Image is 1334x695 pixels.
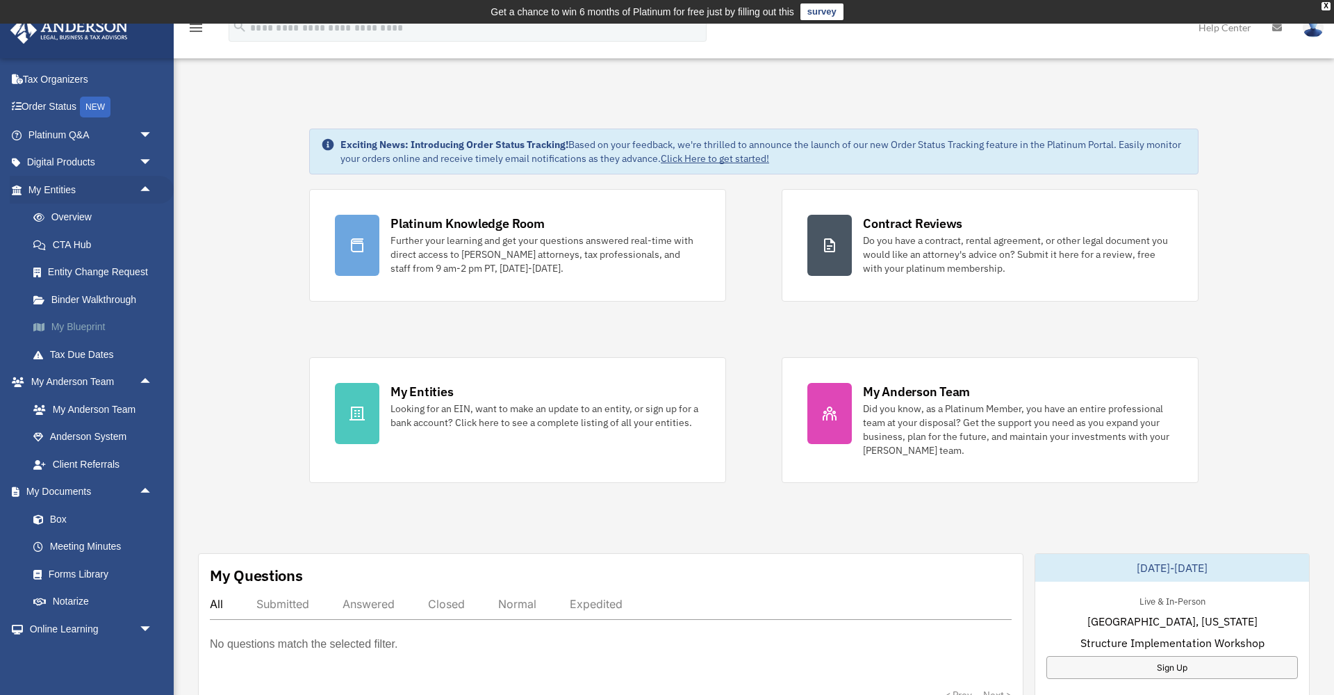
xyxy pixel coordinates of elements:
[80,97,110,117] div: NEW
[1046,656,1298,679] a: Sign Up
[782,357,1199,483] a: My Anderson Team Did you know, as a Platinum Member, you have an entire professional team at your...
[139,149,167,177] span: arrow_drop_down
[139,176,167,204] span: arrow_drop_up
[1128,593,1217,607] div: Live & In-Person
[6,17,132,44] img: Anderson Advisors Platinum Portal
[19,286,174,313] a: Binder Walkthrough
[10,65,174,93] a: Tax Organizers
[210,635,397,654] p: No questions match the selected filter.
[390,383,453,400] div: My Entities
[19,533,174,561] a: Meeting Minutes
[256,597,309,611] div: Submitted
[800,3,843,20] a: survey
[498,597,536,611] div: Normal
[188,19,204,36] i: menu
[139,121,167,149] span: arrow_drop_down
[139,368,167,397] span: arrow_drop_up
[340,138,1187,165] div: Based on your feedback, we're thrilled to announce the launch of our new Order Status Tracking fe...
[661,152,769,165] a: Click Here to get started!
[428,597,465,611] div: Closed
[19,560,174,588] a: Forms Library
[1087,613,1258,630] span: [GEOGRAPHIC_DATA], [US_STATE]
[491,3,794,20] div: Get a chance to win 6 months of Platinum for free just by filling out this
[19,450,174,478] a: Client Referrals
[390,402,700,430] div: Looking for an EIN, want to make an update to an entity, or sign up for a bank account? Click her...
[1321,2,1331,10] div: close
[340,138,568,151] strong: Exciting News: Introducing Order Status Tracking!
[10,615,174,643] a: Online Learningarrow_drop_down
[139,478,167,507] span: arrow_drop_up
[390,215,545,232] div: Platinum Knowledge Room
[232,19,247,34] i: search
[10,149,174,177] a: Digital Productsarrow_drop_down
[390,234,700,275] div: Further your learning and get your questions answered real-time with direct access to [PERSON_NAM...
[10,643,174,671] a: Billingarrow_drop_down
[19,231,174,259] a: CTA Hub
[139,643,167,671] span: arrow_drop_down
[139,615,167,644] span: arrow_drop_down
[19,259,174,286] a: Entity Change Request
[10,478,174,506] a: My Documentsarrow_drop_up
[1080,635,1265,651] span: Structure Implementation Workshop
[863,234,1173,275] div: Do you have a contract, rental agreement, or other legal document you would like an attorney's ad...
[19,204,174,231] a: Overview
[782,189,1199,302] a: Contract Reviews Do you have a contract, rental agreement, or other legal document you would like...
[19,505,174,533] a: Box
[19,341,174,368] a: Tax Due Dates
[10,368,174,396] a: My Anderson Teamarrow_drop_up
[210,565,303,586] div: My Questions
[863,215,962,232] div: Contract Reviews
[570,597,623,611] div: Expedited
[210,597,223,611] div: All
[19,423,174,451] a: Anderson System
[1035,554,1309,582] div: [DATE]-[DATE]
[309,189,726,302] a: Platinum Knowledge Room Further your learning and get your questions answered real-time with dire...
[863,402,1173,457] div: Did you know, as a Platinum Member, you have an entire professional team at your disposal? Get th...
[188,24,204,36] a: menu
[19,395,174,423] a: My Anderson Team
[863,383,970,400] div: My Anderson Team
[19,313,174,341] a: My Blueprint
[309,357,726,483] a: My Entities Looking for an EIN, want to make an update to an entity, or sign up for a bank accoun...
[19,588,174,616] a: Notarize
[10,93,174,122] a: Order StatusNEW
[10,121,174,149] a: Platinum Q&Aarrow_drop_down
[10,176,174,204] a: My Entitiesarrow_drop_up
[1303,17,1324,38] img: User Pic
[343,597,395,611] div: Answered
